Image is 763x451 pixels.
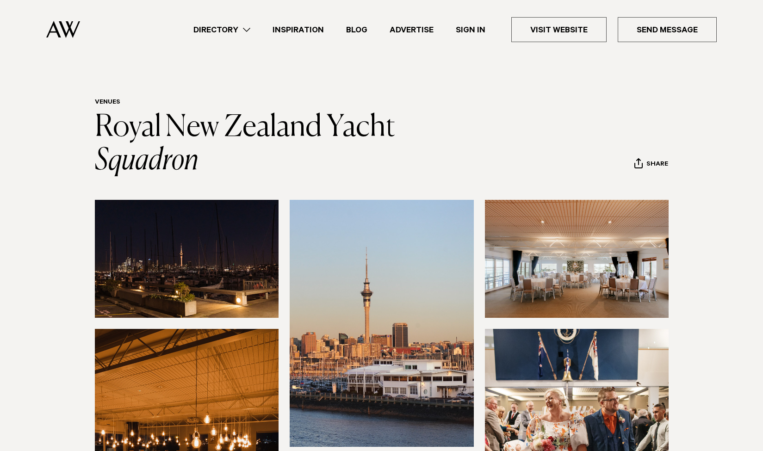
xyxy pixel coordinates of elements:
a: Directory [182,24,261,36]
button: Share [634,158,669,172]
a: Inspiration [261,24,335,36]
a: Venues [95,99,120,106]
a: Send Message [618,17,717,42]
a: Visit Website [511,17,607,42]
img: indoor wedding reception auckland [485,200,669,318]
img: Auckland Weddings Logo [46,21,80,38]
a: Sign In [445,24,496,36]
a: Blog [335,24,378,36]
a: Royal New Zealand Yacht Squadron [95,113,400,176]
span: Share [646,161,668,169]
img: auckland waterfront wedding venue [95,200,279,318]
a: Advertise [378,24,445,36]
